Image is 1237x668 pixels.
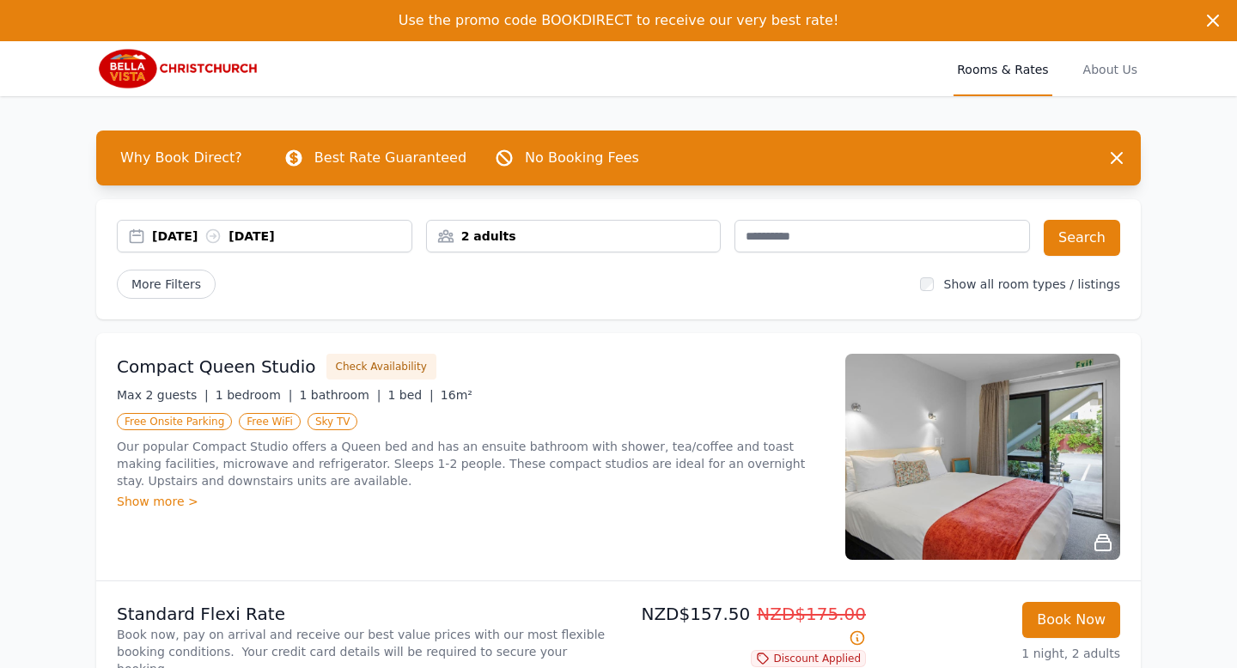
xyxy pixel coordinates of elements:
span: 16m² [441,388,472,402]
h3: Compact Queen Studio [117,355,316,379]
div: 2 adults [427,228,721,245]
span: 1 bedroom | [216,388,293,402]
a: About Us [1080,41,1141,96]
p: 1 night, 2 adults [880,645,1120,662]
span: 1 bed | [387,388,433,402]
button: Check Availability [326,354,436,380]
span: Discount Applied [751,650,866,667]
span: Why Book Direct? [107,141,256,175]
span: Free WiFi [239,413,301,430]
span: Sky TV [308,413,358,430]
span: Use the promo code BOOKDIRECT to receive our very best rate! [399,12,839,28]
p: Our popular Compact Studio offers a Queen bed and has an ensuite bathroom with shower, tea/coffee... [117,438,825,489]
span: Free Onsite Parking [117,413,232,430]
p: Best Rate Guaranteed [314,148,466,168]
label: Show all room types / listings [944,277,1120,291]
button: Search [1044,220,1120,256]
a: Rooms & Rates [954,41,1051,96]
div: Show more > [117,493,825,510]
img: Bella Vista Christchurch [96,48,261,89]
span: NZD$175.00 [757,604,866,624]
span: Max 2 guests | [117,388,209,402]
p: No Booking Fees [525,148,639,168]
span: More Filters [117,270,216,299]
div: [DATE] [DATE] [152,228,411,245]
span: 1 bathroom | [299,388,381,402]
button: Book Now [1022,602,1120,638]
p: NZD$157.50 [625,602,866,650]
p: Standard Flexi Rate [117,602,612,626]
